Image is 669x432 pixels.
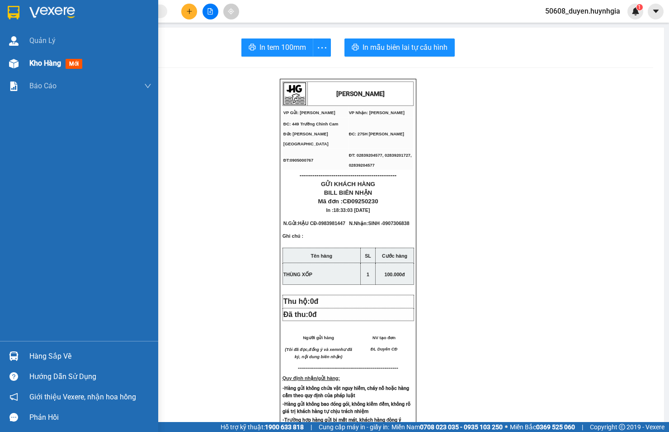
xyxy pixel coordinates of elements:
span: file-add [207,8,213,14]
strong: Cước hàng [382,253,407,259]
span: In tem 100mm [259,42,306,53]
span: Miền Bắc [510,422,575,432]
button: printerIn tem 100mm [241,38,313,57]
img: logo [283,82,306,105]
div: Hướng dẫn sử dụng [29,370,151,384]
span: ---------------------------------------------- [300,172,396,179]
em: như đã ký, nội dung biên nhận) [295,347,352,359]
span: printer [249,43,256,52]
span: Quản Lý [29,35,56,46]
button: plus [181,4,197,19]
span: ĐC: 275H [PERSON_NAME] [69,41,124,45]
span: down [144,82,151,90]
strong: -Hàng gửi không chứa vật nguy hiểm, cháy nổ hoặc hàng cấm theo quy định của pháp luật [283,385,409,398]
span: ĐL Duyên CĐ [371,347,397,351]
span: Báo cáo [29,80,57,91]
div: Hàng sắp về [29,350,151,363]
span: notification [9,393,18,401]
span: N.Gửi: [283,221,345,226]
span: 0983981447 [319,221,345,226]
button: more [313,38,331,57]
span: Đã thu: [283,311,317,318]
strong: 0369 525 060 [536,423,575,431]
span: ĐC: 449 Trường Chinh Cam Đức [PERSON_NAME][GEOGRAPHIC_DATA] [4,36,58,50]
span: question-circle [9,372,18,381]
span: In : [326,207,370,213]
span: caret-down [652,7,660,15]
span: ----------------------------------------------- [304,365,398,371]
span: aim [228,8,234,14]
span: Hỗ trợ kỹ thuật: [221,422,304,432]
span: Ghi chú : [283,233,303,246]
span: Mã đơn : [318,198,378,205]
span: VP Gửi: [PERSON_NAME] [283,110,335,115]
span: SINH - [368,221,409,226]
img: icon-new-feature [631,7,640,15]
button: caret-down [648,4,664,19]
span: VP Gửi: [PERSON_NAME] [4,29,56,34]
span: ĐC: 275H [PERSON_NAME] [349,132,404,136]
span: | [311,422,312,432]
span: ĐT:0905000767 [283,158,313,163]
span: Người gửi hàng [303,336,334,340]
span: HẬU CĐ [298,221,317,226]
span: 0đ [310,298,319,305]
span: NV tạo đơn [372,336,396,340]
img: solution-icon [9,82,19,91]
span: VP Nhận: [PERSON_NAME] [349,110,405,115]
span: ĐC: 449 Trường Chinh Cam Đức [PERSON_NAME][GEOGRAPHIC_DATA] [283,122,338,146]
span: ⚪️ [505,425,508,429]
strong: SL [365,253,371,259]
strong: Tên hàng [311,253,332,259]
span: ---------------------------------------------- [19,63,116,70]
span: 0907306838 [382,221,409,226]
span: Giới thiệu Vexere, nhận hoa hồng [29,391,136,403]
span: THÙNG XỐP [283,272,312,277]
span: copyright [619,424,625,430]
button: aim [223,4,239,19]
span: --- [298,365,304,371]
span: Cung cấp máy in - giấy in: [319,422,389,432]
span: ĐT: 02839204577, 02839201727, 02839204577 [69,52,132,61]
span: In mẫu biên lai tự cấu hình [363,42,448,53]
span: CĐ09250230 [343,198,378,205]
img: warehouse-icon [9,36,19,46]
span: mới [66,59,82,69]
span: printer [352,43,359,52]
span: Kho hàng [29,59,61,67]
strong: [PERSON_NAME] [53,11,108,19]
button: printerIn mẫu biên lai tự cấu hình [344,38,455,57]
strong: [PERSON_NAME] [336,90,385,97]
span: GỬI KHÁCH HÀNG [321,181,375,187]
span: Miền Nam [391,422,503,432]
strong: Quy định nhận/gửi hàng: [283,375,340,381]
sup: 1 [636,4,643,10]
span: ĐT:0905000767 [4,54,33,58]
img: warehouse-icon [9,59,19,68]
span: Thu hộ: [283,298,322,305]
strong: -Hàng gửi không bao đóng gói, không kiểm đếm, không rõ giá trị khách hàng tự chịu trách nhiệm [283,401,410,414]
img: logo [4,4,26,26]
span: VP Nhận: [PERSON_NAME] [69,29,124,34]
button: file-add [203,4,218,19]
span: 1 [638,4,641,10]
span: 50608_duyen.huynhgia [538,5,627,17]
span: - [317,221,345,226]
span: 18:33:03 [DATE] [334,207,370,213]
span: N.Nhận: [349,221,409,226]
span: BILL BIÊN NHẬN [324,189,372,196]
span: | [582,422,583,432]
strong: 0708 023 035 - 0935 103 250 [420,423,503,431]
span: plus [186,8,193,14]
em: (Tôi đã đọc,đồng ý và xem [285,347,338,352]
span: message [9,413,18,422]
img: logo-vxr [8,6,19,19]
strong: 1900 633 818 [265,423,304,431]
span: 1 [367,272,369,277]
span: ĐT: 02839204577, 02839201727, 02839204577 [349,153,412,168]
img: warehouse-icon [9,351,19,361]
span: 0đ [308,311,317,318]
span: 100.000đ [385,272,405,277]
span: more [313,42,330,53]
div: Phản hồi [29,411,151,424]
